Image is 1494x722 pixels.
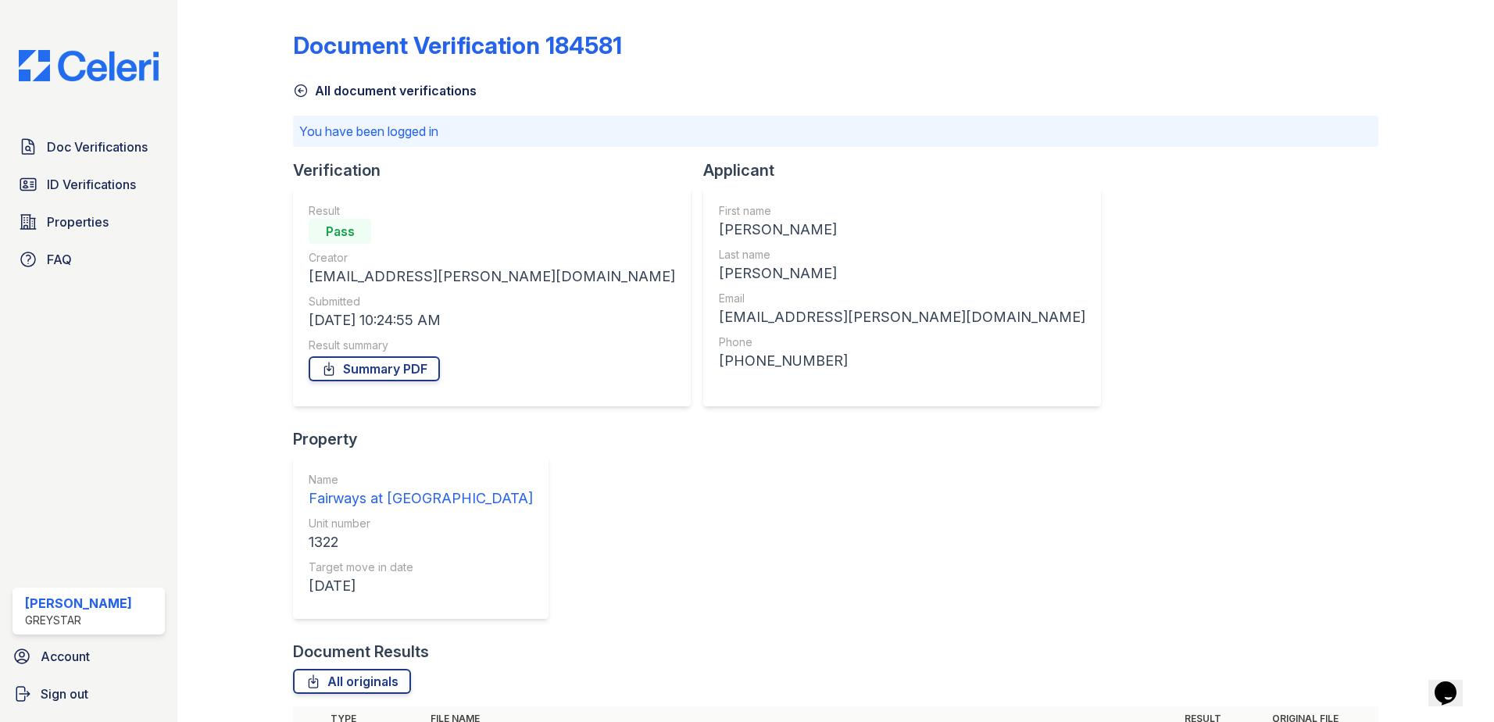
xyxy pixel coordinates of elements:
div: [EMAIL_ADDRESS][PERSON_NAME][DOMAIN_NAME] [719,306,1085,328]
div: [EMAIL_ADDRESS][PERSON_NAME][DOMAIN_NAME] [309,266,675,288]
div: Verification [293,159,703,181]
div: [DATE] 10:24:55 AM [309,309,675,331]
a: Properties [13,206,165,238]
span: Properties [47,213,109,231]
div: [PHONE_NUMBER] [719,350,1085,372]
a: Sign out [6,678,171,709]
img: CE_Logo_Blue-a8612792a0a2168367f1c8372b55b34899dd931a85d93a1a3d3e32e68fde9ad4.png [6,50,171,81]
p: You have been logged in [299,122,1372,141]
div: Email [719,291,1085,306]
div: [DATE] [309,575,533,597]
a: Summary PDF [309,356,440,381]
div: Unit number [309,516,533,531]
a: ID Verifications [13,169,165,200]
div: First name [719,203,1085,219]
div: Result summary [309,338,675,353]
div: Fairways at [GEOGRAPHIC_DATA] [309,488,533,509]
div: Submitted [309,294,675,309]
a: Name Fairways at [GEOGRAPHIC_DATA] [309,472,533,509]
span: FAQ [47,250,72,269]
a: All document verifications [293,81,477,100]
div: Applicant [703,159,1113,181]
span: Account [41,647,90,666]
span: Sign out [41,684,88,703]
div: [PERSON_NAME] [719,219,1085,241]
a: FAQ [13,244,165,275]
div: Name [309,472,533,488]
span: Doc Verifications [47,138,148,156]
div: [PERSON_NAME] [719,263,1085,284]
div: Greystar [25,613,132,628]
div: Document Verification 184581 [293,31,622,59]
div: Pass [309,219,371,244]
div: Result [309,203,675,219]
a: Doc Verifications [13,131,165,163]
div: Property [293,428,561,450]
div: Phone [719,334,1085,350]
div: 1322 [309,531,533,553]
div: Document Results [293,641,429,663]
a: All originals [293,669,411,694]
span: ID Verifications [47,175,136,194]
div: Target move in date [309,559,533,575]
iframe: chat widget [1428,659,1478,706]
div: Creator [309,250,675,266]
div: Last name [719,247,1085,263]
a: Account [6,641,171,672]
div: [PERSON_NAME] [25,594,132,613]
